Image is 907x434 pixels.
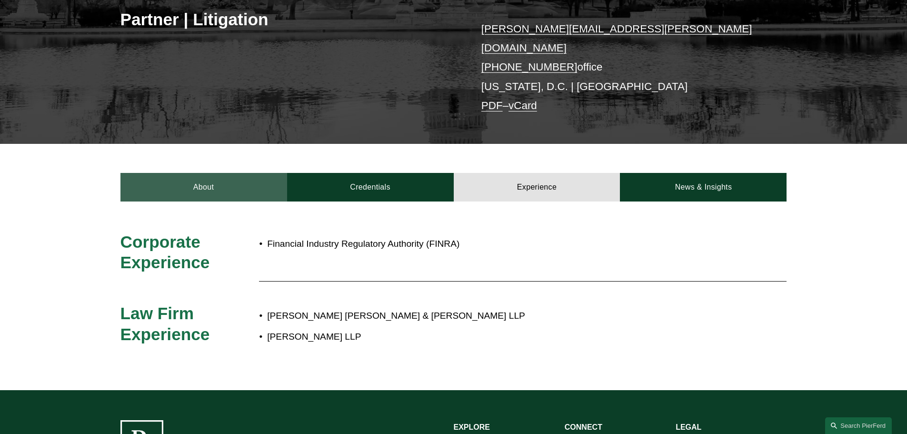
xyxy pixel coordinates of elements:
span: Corporate Experience [120,232,210,272]
a: Search this site [825,417,892,434]
h3: Partner | Litigation [120,9,454,30]
a: vCard [508,100,537,111]
a: [PERSON_NAME][EMAIL_ADDRESS][PERSON_NAME][DOMAIN_NAME] [481,23,752,54]
strong: CONNECT [565,423,602,431]
a: Experience [454,173,620,202]
p: Financial Industry Regulatory Authority (FINRA) [267,236,703,252]
strong: EXPLORE [454,423,490,431]
a: News & Insights [620,173,787,202]
a: PDF [481,100,503,111]
p: [PERSON_NAME] [PERSON_NAME] & [PERSON_NAME] LLP [267,308,703,324]
p: office [US_STATE], D.C. | [GEOGRAPHIC_DATA] – [481,20,759,116]
a: [PHONE_NUMBER] [481,61,578,73]
a: About [120,173,287,202]
span: Law Firm Experience [120,304,210,343]
strong: LEGAL [676,423,701,431]
a: Credentials [287,173,454,202]
p: [PERSON_NAME] LLP [267,329,703,345]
